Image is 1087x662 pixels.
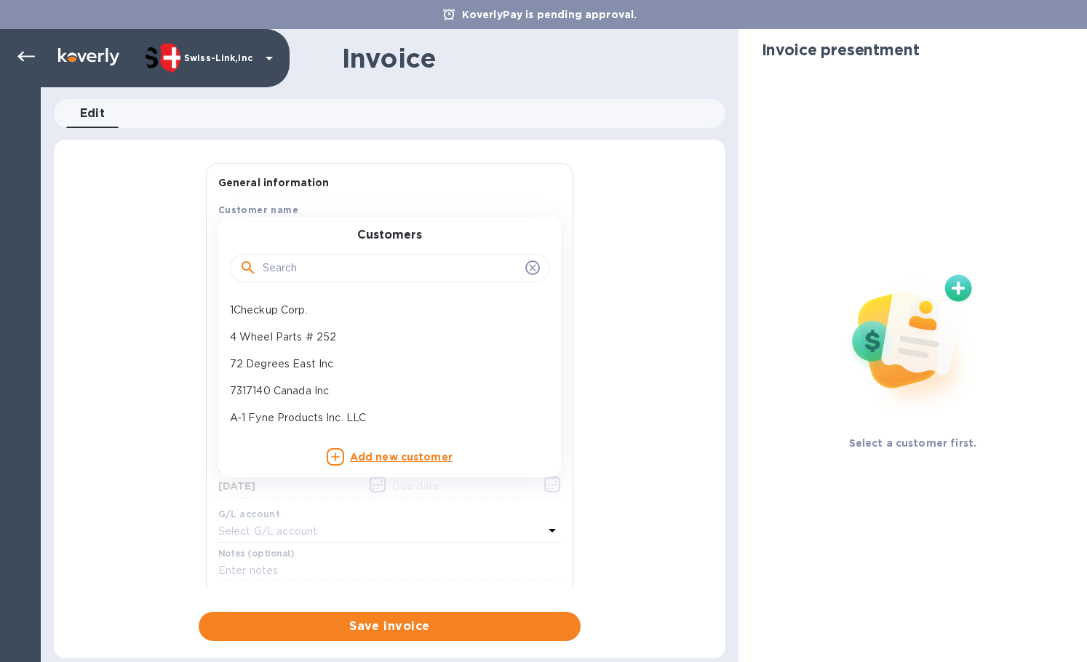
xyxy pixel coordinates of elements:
[230,410,538,426] p: A-1 Fyne Products Inc. LLC
[218,549,295,558] label: Notes (optional)
[230,330,538,345] p: 4 Wheel Parts # 252
[218,524,317,539] p: Select G/L account
[184,53,257,63] p: Swiss-Link,Inc
[230,383,538,399] p: 7317140 Canada Inc
[263,258,519,279] input: Search
[210,618,569,635] span: Save invoice
[392,476,530,498] input: Due date
[218,476,356,498] input: Select date
[80,103,105,124] span: Edit
[342,43,436,73] h1: Invoice
[218,466,276,474] label: Invoice date
[218,509,280,519] b: G/L account
[218,177,330,188] b: General information
[199,612,581,641] button: Save invoice
[218,560,561,582] input: Enter notes
[58,48,119,65] img: Logo
[230,303,538,318] p: 1Checkup Corp.
[230,356,538,372] p: 72 Degrees East Inc
[455,7,645,22] p: KoverlyPay is pending approval.
[762,41,920,59] h2: Invoice presentment
[357,228,422,242] h3: Customers
[350,451,453,463] b: Add new customer
[849,436,977,450] p: Select a customer first.
[218,220,333,235] p: Select customer name
[218,204,298,215] b: Customer name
